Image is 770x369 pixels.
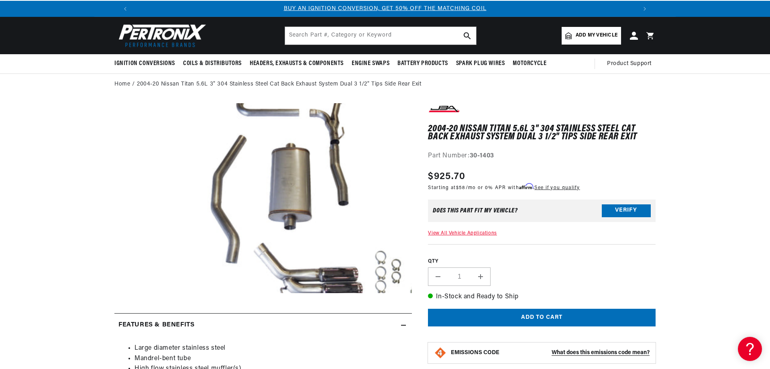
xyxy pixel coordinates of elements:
span: Engine Swaps [352,59,389,68]
div: Announcement [133,4,637,13]
slideshow-component: Translation missing: en.sections.announcements.announcement_bar [94,1,676,17]
p: In-Stock and Ready to Ship [428,292,656,302]
h2: Features & Benefits [118,320,194,330]
div: 1 of 3 [133,4,637,13]
summary: Engine Swaps [348,54,393,73]
strong: 30-1403 [470,153,494,159]
span: $925.70 [428,169,465,184]
h1: 2004-20 Nissan Titan 5.6L 3" 304 Stainless Steel Cat Back Exhaust System Dual 3 1/2" Tips Side Re... [428,125,656,141]
input: Search Part #, Category or Keyword [285,27,476,45]
summary: Features & Benefits [114,314,412,337]
button: Translation missing: en.sections.announcements.previous_announcement [117,1,133,17]
summary: Battery Products [393,54,452,73]
a: View All Vehicle Applications [428,231,497,236]
button: Translation missing: en.sections.announcements.next_announcement [637,1,653,17]
summary: Coils & Distributors [179,54,246,73]
media-gallery: Gallery Viewer [114,103,412,298]
a: Home [114,80,130,89]
span: Spark Plug Wires [456,59,505,68]
summary: Ignition Conversions [114,54,179,73]
nav: breadcrumbs [114,80,656,89]
label: QTY [428,258,656,265]
p: Starting at /mo or 0% APR with . [428,184,580,192]
span: Coils & Distributors [183,59,242,68]
summary: Motorcycle [509,54,550,73]
summary: Product Support [607,54,656,73]
a: Add my vehicle [562,27,621,45]
span: Motorcycle [513,59,546,68]
img: Emissions code [434,347,447,359]
div: Part Number: [428,151,656,161]
strong: EMISSIONS CODE [451,350,499,356]
div: Does This part fit My vehicle? [433,208,517,214]
span: Battery Products [397,59,448,68]
a: BUY AN IGNITION CONVERSION, GET 50% OFF THE MATCHING COIL [284,6,487,12]
li: Mandrel-bent tube [134,354,408,364]
button: Add to cart [428,309,656,327]
span: Ignition Conversions [114,59,175,68]
button: Verify [602,204,651,217]
button: search button [458,27,476,45]
span: Headers, Exhausts & Components [250,59,344,68]
summary: Spark Plug Wires [452,54,509,73]
li: Large diameter stainless steel [134,343,408,354]
span: Affirm [519,183,533,190]
span: Product Support [607,59,652,68]
span: Add my vehicle [576,32,617,39]
strong: What does this emissions code mean? [552,350,650,356]
img: Pertronix [114,22,207,49]
span: $58 [456,186,466,190]
a: See if you qualify - Learn more about Affirm Financing (opens in modal) [534,186,580,190]
a: 2004-20 Nissan Titan 5.6L 3" 304 Stainless Steel Cat Back Exhaust System Dual 3 1/2" Tips Side Re... [137,80,421,89]
summary: Headers, Exhausts & Components [246,54,348,73]
button: EMISSIONS CODEWhat does this emissions code mean? [451,349,650,357]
